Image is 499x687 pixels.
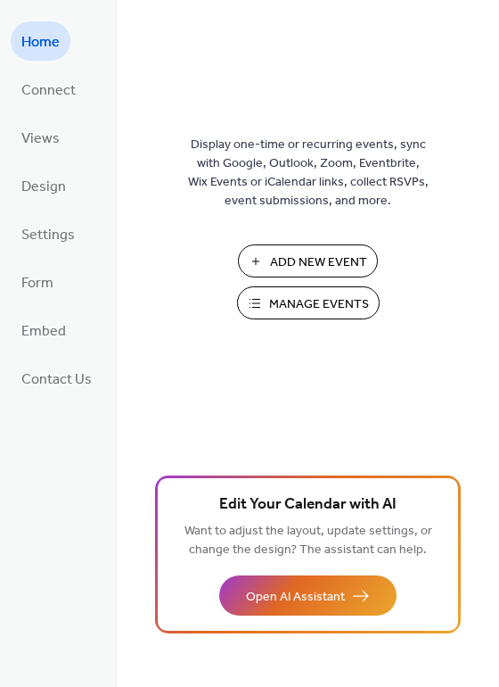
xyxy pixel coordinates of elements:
span: Edit Your Calendar with AI [219,492,397,517]
span: Add New Event [270,253,367,272]
span: Settings [21,221,75,250]
a: Connect [11,70,86,109]
span: Manage Events [269,295,369,314]
button: Manage Events [237,286,380,319]
button: Add New Event [238,244,378,277]
a: Embed [11,310,77,350]
span: Want to adjust the layout, update settings, or change the design? The assistant can help. [184,519,432,562]
a: Contact Us [11,359,102,398]
a: Home [11,21,70,61]
a: Design [11,166,77,205]
span: Views [21,125,60,153]
span: Home [21,29,60,57]
span: Open AI Assistant [246,588,345,607]
span: Form [21,269,53,298]
span: Display one-time or recurring events, sync with Google, Outlook, Zoom, Eventbrite, Wix Events or ... [188,136,429,211]
span: Embed [21,318,66,346]
a: Views [11,118,70,157]
a: Settings [11,214,86,253]
a: Form [11,262,64,302]
button: Open AI Assistant [219,575,397,616]
span: Design [21,173,66,202]
span: Connect [21,77,76,105]
span: Contact Us [21,366,92,394]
